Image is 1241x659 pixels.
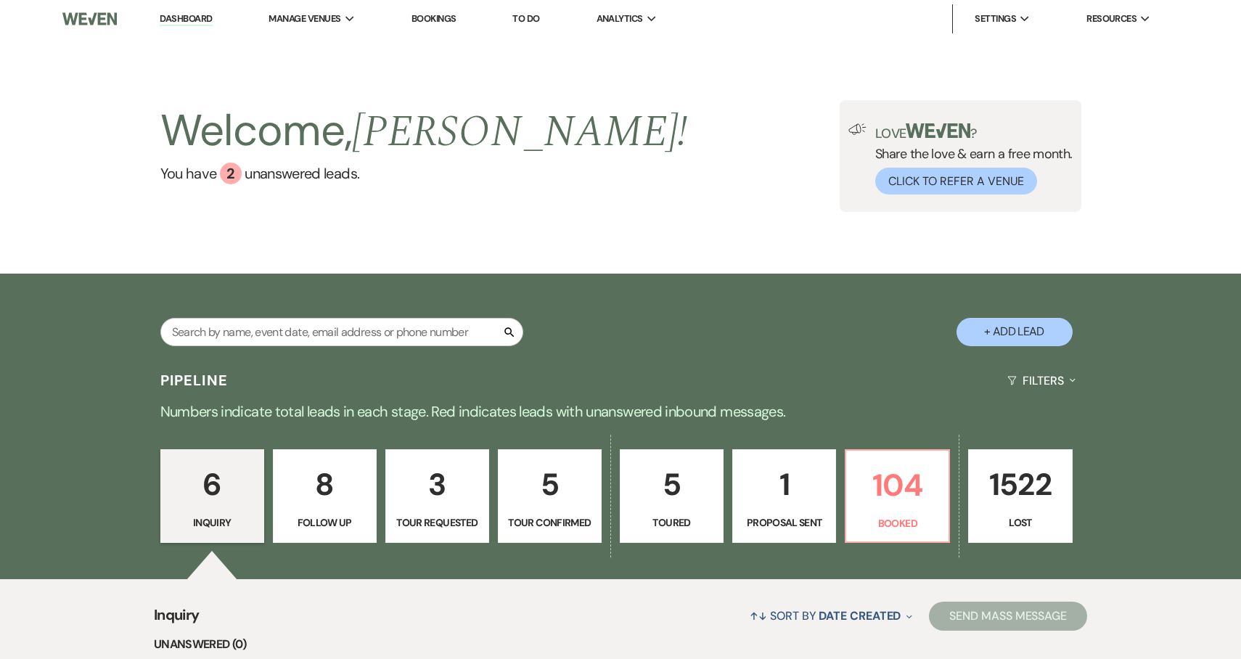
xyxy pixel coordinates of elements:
span: Settings [975,12,1016,26]
p: Proposal Sent [742,515,827,531]
img: loud-speaker-illustration.svg [848,123,867,135]
p: Love ? [875,123,1073,140]
p: 1 [742,460,827,509]
a: You have 2 unanswered leads. [160,163,688,184]
p: 5 [507,460,592,509]
a: 3Tour Requested [385,449,489,544]
span: Manage Venues [269,12,340,26]
button: Click to Refer a Venue [875,168,1037,195]
p: Lost [978,515,1062,531]
a: 6Inquiry [160,449,264,544]
a: 5Tour Confirmed [498,449,602,544]
span: ↑↓ [750,608,767,623]
p: Numbers indicate total leads in each stage. Red indicates leads with unanswered inbound messages. [98,400,1143,423]
a: Bookings [411,12,456,25]
img: weven-logo-green.svg [906,123,970,138]
span: Resources [1086,12,1136,26]
span: Inquiry [154,604,200,635]
p: 6 [170,460,255,509]
a: 1522Lost [968,449,1072,544]
p: 104 [855,461,940,509]
p: 5 [629,460,714,509]
input: Search by name, event date, email address or phone number [160,318,523,346]
p: Tour Confirmed [507,515,592,531]
img: Weven Logo [62,4,118,34]
span: Analytics [597,12,643,26]
p: Tour Requested [395,515,480,531]
p: Booked [855,515,940,531]
a: 104Booked [845,449,950,544]
a: 1Proposal Sent [732,449,836,544]
a: Dashboard [160,12,212,26]
p: 1522 [978,460,1062,509]
p: Toured [629,515,714,531]
p: 3 [395,460,480,509]
a: 8Follow Up [273,449,377,544]
li: Unanswered (0) [154,635,1087,654]
div: 2 [220,163,242,184]
p: Follow Up [282,515,367,531]
h2: Welcome, [160,100,688,163]
button: + Add Lead [957,318,1073,346]
div: Share the love & earn a free month. [867,123,1073,195]
a: To Do [512,12,539,25]
span: Date Created [819,608,901,623]
button: Send Mass Message [929,602,1087,631]
h3: Pipeline [160,370,229,390]
button: Filters [1002,361,1081,400]
p: Inquiry [170,515,255,531]
span: [PERSON_NAME] ! [352,99,687,165]
p: 8 [282,460,367,509]
a: 5Toured [620,449,724,544]
button: Sort By Date Created [744,597,918,635]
